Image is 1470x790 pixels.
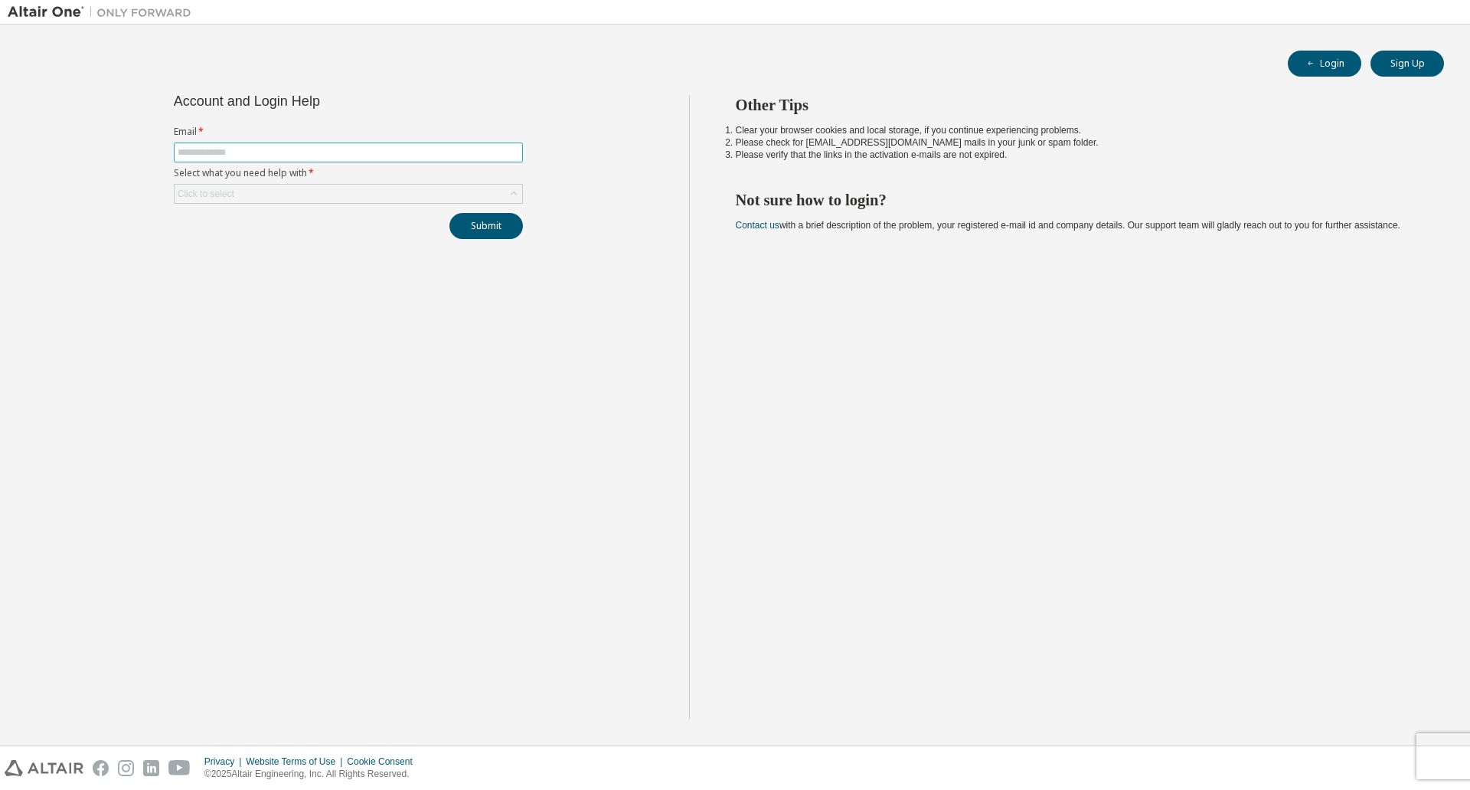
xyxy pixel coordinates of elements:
div: Cookie Consent [347,756,421,768]
div: Account and Login Help [174,95,453,107]
span: with a brief description of the problem, your registered e-mail id and company details. Our suppo... [736,220,1400,231]
button: Login [1288,51,1361,77]
label: Email [174,126,523,138]
img: Altair One [8,5,199,20]
div: Website Terms of Use [246,756,347,768]
label: Select what you need help with [174,167,523,179]
a: Contact us [736,220,779,231]
li: Please verify that the links in the activation e-mails are not expired. [736,149,1417,161]
img: facebook.svg [93,760,109,776]
button: Submit [449,213,523,239]
img: youtube.svg [168,760,191,776]
img: linkedin.svg [143,760,159,776]
h2: Not sure how to login? [736,190,1417,210]
div: Privacy [204,756,246,768]
button: Sign Up [1370,51,1444,77]
img: instagram.svg [118,760,134,776]
li: Clear your browser cookies and local storage, if you continue experiencing problems. [736,124,1417,136]
div: Click to select [178,188,234,200]
p: © 2025 Altair Engineering, Inc. All Rights Reserved. [204,768,422,781]
li: Please check for [EMAIL_ADDRESS][DOMAIN_NAME] mails in your junk or spam folder. [736,136,1417,149]
img: altair_logo.svg [5,760,83,776]
h2: Other Tips [736,95,1417,115]
div: Click to select [175,185,522,203]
